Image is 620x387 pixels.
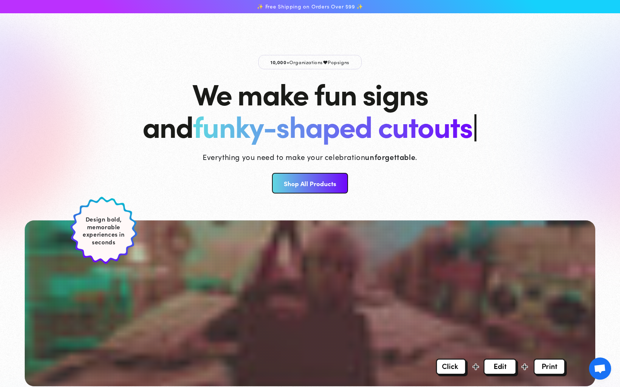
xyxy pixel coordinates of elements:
[272,173,348,193] a: Shop All Products
[203,151,417,162] p: Everything you need to make your celebration .
[258,55,362,69] p: Organizations Popsigns
[193,105,472,146] span: funky-shaped cutouts
[257,3,363,10] span: ✨ Free Shipping on Orders Over $99 ✨
[271,59,289,65] span: 10,000+
[472,104,478,146] span: |
[589,358,611,380] div: Open chat
[142,77,478,142] h1: We make fun signs and
[436,359,567,376] img: Overlay Image
[365,151,415,162] strong: unforgettable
